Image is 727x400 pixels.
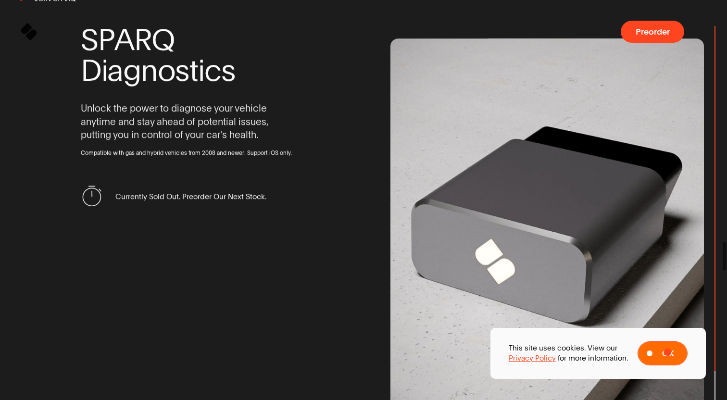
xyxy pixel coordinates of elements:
[115,191,266,201] span: Currently Sold Out. Preorder Our Next Stock.
[115,348,294,378] span: Compatible with Gas, Diesel and Hybrid Vehicles from 2008 and Newer. Support for Older Models and...
[638,341,688,365] button: Ok
[82,186,102,206] img: Timed Promo Icon
[189,55,198,86] span: t
[509,343,628,363] p: This site uses cookies. View our for more information.
[115,300,239,310] span: Currently Support iOS Devices Only.
[621,21,684,43] button: Preorder a SPARQ Diagnostics Device
[123,55,141,86] span: g
[81,102,301,141] span: Unlock the power to diagnose your vehicle anytime and stay ahead of potential issues, putting you...
[81,55,101,86] span: D
[81,102,267,115] span: Unlock the power to diagnose your vehicle
[509,353,556,363] a: Privacy Policy
[81,115,269,128] span: anytime and stay ahead of potential issues,
[115,240,371,261] span: We only ship within United States and Canada. Fully Refundable.
[221,55,236,86] span: s
[158,55,175,86] span: o
[662,349,674,358] span: Ok
[101,55,108,86] span: i
[81,149,301,157] span: Compatible with gas and hybrid vehicles from 2008 and newer. Support iOS only.
[81,149,292,157] span: Compatible with gas and hybrid vehicles from 2008 and newer. Support iOS only.
[198,55,204,86] span: i
[107,55,123,86] span: a
[81,128,258,141] span: putting you in control of your car's health.
[175,55,189,86] span: s
[81,24,301,86] span: SPARQ Diagnostics
[636,27,670,36] span: Preorder
[204,55,221,86] span: c
[141,55,158,86] span: n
